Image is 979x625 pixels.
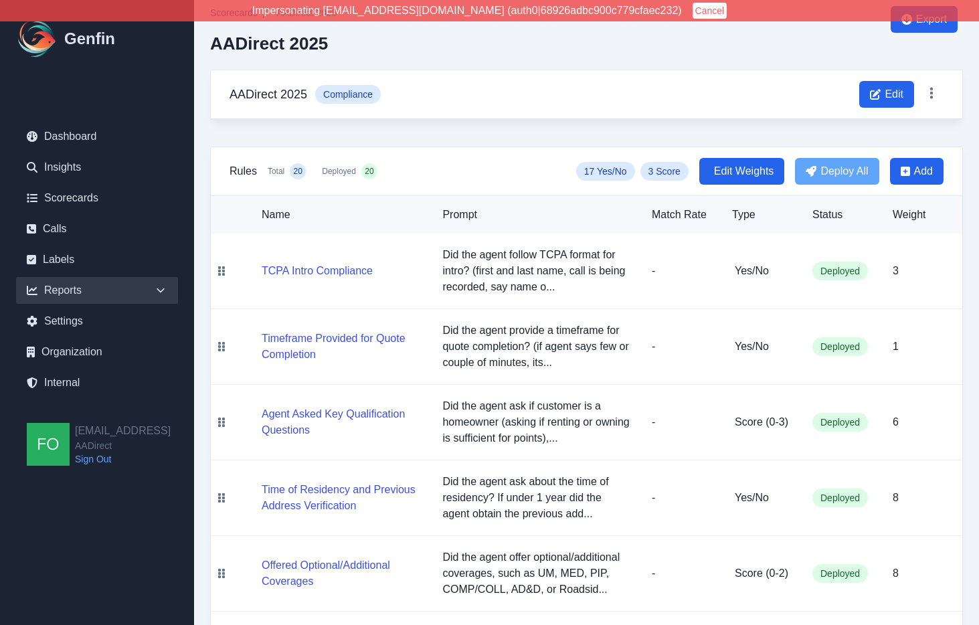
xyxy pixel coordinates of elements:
[893,265,899,276] span: 3
[75,439,171,452] span: AADirect
[721,196,802,234] th: Type
[735,565,791,582] h5: Score
[16,154,178,181] a: Insights
[812,488,868,507] span: Deployed
[442,549,630,598] p: Did the agent offer optional/additional coverages, such as UM, MED, PIP, COMP/COLL, AD&D, or Road...
[735,490,791,506] h5: Yes/No
[699,158,785,185] button: Edit Weights
[812,564,868,583] span: Deployed
[27,423,70,466] img: founders@genfin.ai
[812,262,868,280] span: Deployed
[16,246,178,273] a: Labels
[693,3,727,19] button: Cancel
[75,423,171,439] h2: [EMAIL_ADDRESS]
[735,414,791,430] h5: Score
[795,158,879,185] button: Deploy All
[735,339,791,355] h5: Yes/No
[442,398,630,446] p: Did the agent ask if customer is a homeowner (asking if renting or owning is sufficient for point...
[652,565,711,582] p: -
[893,492,899,503] span: 8
[262,500,421,511] a: Time of Residency and Previous Address Verification
[262,349,421,360] a: Timeframe Provided for Quote Completion
[812,337,868,356] span: Deployed
[16,185,178,211] a: Scorecards
[442,247,630,295] p: Did the agent follow TCPA format for intro? (first and last name, call is being recorded, say nam...
[16,277,178,304] div: Reports
[442,323,630,371] p: Did the agent provide a timeframe for quote completion? (if agent says few or couple of minutes, ...
[893,341,899,352] span: 1
[802,196,882,234] th: Status
[893,567,899,579] span: 8
[232,196,432,234] th: Name
[16,339,178,365] a: Organization
[64,28,115,50] h1: Genfin
[262,482,421,514] button: Time of Residency and Previous Address Verification
[914,163,933,179] span: Add
[859,81,914,108] button: Edit
[262,331,421,363] button: Timeframe Provided for Quote Completion
[763,416,788,428] span: ( 0 - 3 )
[820,163,868,179] span: Deploy All
[262,557,421,590] button: Offered Optional/Additional Coverages
[641,196,721,234] th: Match Rate
[432,196,641,234] th: Prompt
[442,474,630,522] p: Did the agent ask about the time of residency? If under 1 year did the agent obtain the previous ...
[230,163,257,179] h3: Rules
[16,369,178,396] a: Internal
[16,308,178,335] a: Settings
[262,575,421,587] a: Offered Optional/Additional Coverages
[885,86,903,102] span: Edit
[652,263,711,279] p: -
[890,158,944,185] button: Add
[640,162,689,181] span: 3 Score
[230,85,307,104] h3: AADirect 2025
[882,196,962,234] th: Weight
[210,33,337,54] h2: AADirect 2025
[16,17,59,60] img: Logo
[315,85,381,104] span: Compliance
[763,567,788,579] span: ( 0 - 2 )
[735,263,791,279] h5: Yes/No
[294,166,302,177] span: 20
[652,490,711,506] p: -
[365,166,373,177] span: 20
[262,265,373,276] a: TCPA Intro Compliance
[714,163,774,179] span: Edit Weights
[322,166,356,177] span: Deployed
[262,424,421,436] a: Agent Asked Key Qualification Questions
[16,123,178,150] a: Dashboard
[812,413,868,432] span: Deployed
[268,166,284,177] span: Total
[262,263,373,279] button: TCPA Intro Compliance
[16,215,178,242] a: Calls
[262,406,421,438] button: Agent Asked Key Qualification Questions
[652,339,711,355] p: -
[576,162,635,181] span: 17 Yes/No
[75,452,171,466] a: Sign Out
[652,414,711,430] p: -
[893,416,899,428] span: 6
